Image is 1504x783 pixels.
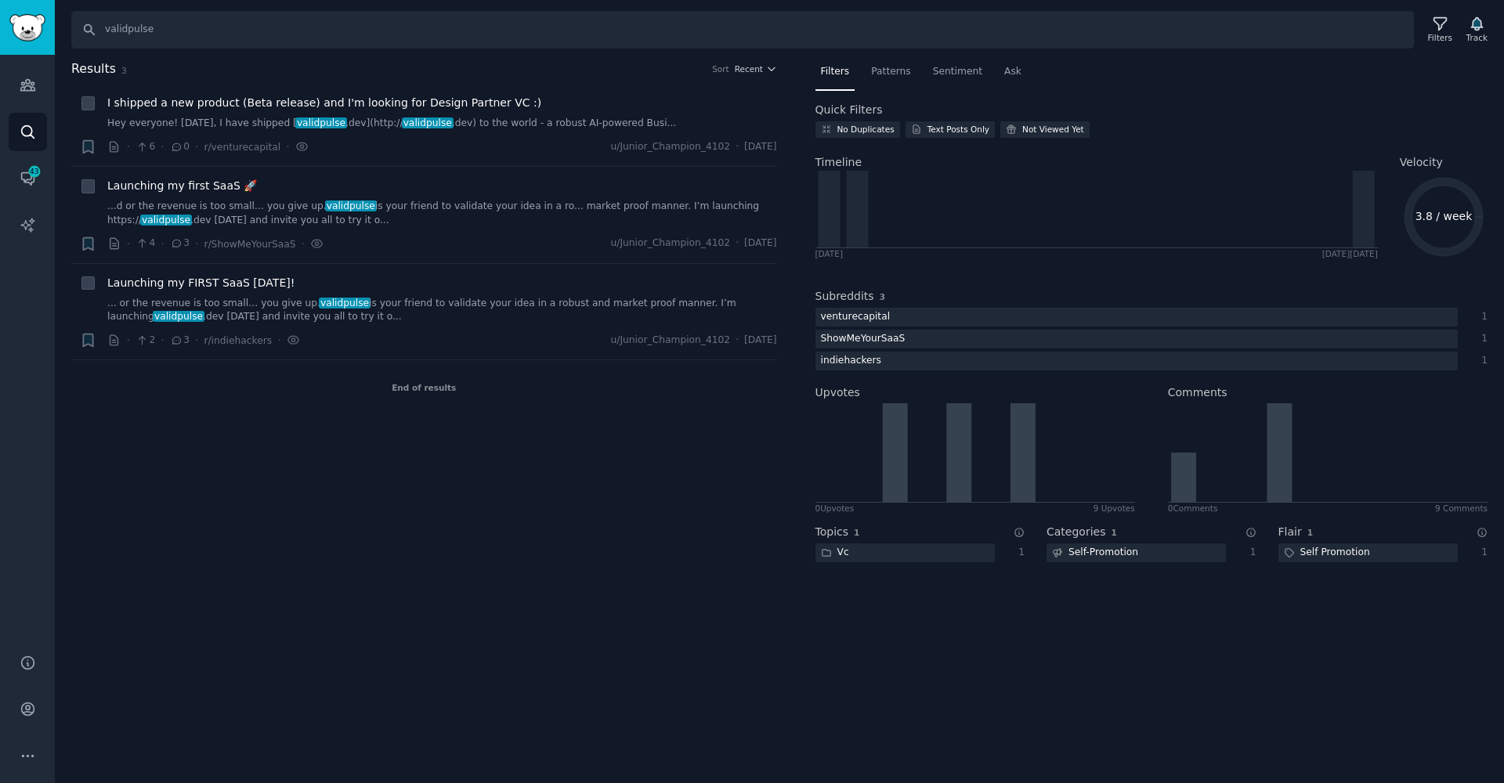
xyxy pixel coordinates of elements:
[195,332,198,348] span: ·
[153,311,204,322] span: validpulse
[815,154,862,171] span: Timeline
[1278,543,1376,563] div: Self Promotion
[71,60,116,79] span: Results
[127,139,130,155] span: ·
[204,142,280,153] span: r/venturecapital
[837,124,895,135] div: No Duplicates
[1011,546,1025,560] div: 1
[1474,310,1488,324] div: 1
[744,334,776,348] span: [DATE]
[161,236,164,252] span: ·
[107,117,777,131] a: Hey everyone! [DATE], I have shipped [validpulse.dev](http://validpulse.dev) to the world - a rob...
[611,236,731,251] span: u/Junior_Champion_4102
[161,332,164,348] span: ·
[815,248,844,259] div: [DATE]
[1168,384,1227,401] h2: Comments
[815,288,874,305] h2: Subreddits
[195,139,198,155] span: ·
[170,140,190,154] span: 0
[1094,503,1135,514] div: 9 Upvotes
[1466,32,1488,43] div: Track
[71,360,777,415] div: End of results
[815,352,888,371] div: indiehackers
[1307,528,1313,537] span: 1
[71,11,1414,49] input: Search Keyword
[107,297,777,324] a: ... or the revenue is too small… you give up.validpulseis your friend to validate your idea in a ...
[1047,543,1144,563] div: Self-Promotion
[1428,32,1452,43] div: Filters
[286,139,289,155] span: ·
[871,65,910,79] span: Patterns
[815,308,896,327] div: venturecapital
[302,236,305,252] span: ·
[815,524,849,540] h2: Topics
[1022,124,1084,135] div: Not Viewed Yet
[402,117,454,128] span: validpulse
[744,236,776,251] span: [DATE]
[1461,13,1493,46] button: Track
[161,139,164,155] span: ·
[170,334,190,348] span: 3
[880,292,885,301] span: 3
[1400,154,1443,171] span: Velocity
[927,124,989,135] div: Text Posts Only
[933,65,982,79] span: Sentiment
[107,275,295,291] a: Launching my FIRST SaaS [DATE]!
[127,236,130,252] span: ·
[27,166,42,177] span: 43
[277,332,280,348] span: ·
[815,102,883,118] h2: Quick Filters
[9,14,45,41] img: GummySearch logo
[854,528,859,537] span: 1
[736,236,739,251] span: ·
[815,330,911,349] div: ShowMeYourSaaS
[611,334,731,348] span: u/Junior_Champion_4102
[1278,524,1302,540] h2: Flair
[821,65,850,79] span: Filters
[140,215,192,226] span: validpulse
[107,178,257,194] a: Launching my first SaaS 🚀
[736,334,739,348] span: ·
[1004,65,1021,79] span: Ask
[107,200,777,227] a: ...d or the revenue is too small… you give up.validpulseis your friend to validate your idea in a...
[1047,524,1105,540] h2: Categories
[136,140,155,154] span: 6
[195,236,198,252] span: ·
[170,236,190,251] span: 3
[319,298,371,309] span: validpulse
[1435,503,1488,514] div: 9 Comments
[1111,528,1116,537] span: 1
[744,140,776,154] span: [DATE]
[815,503,855,514] div: 0 Upvote s
[815,543,855,563] div: Vc
[127,332,130,348] span: ·
[735,63,777,74] button: Recent
[325,200,377,211] span: validpulse
[204,335,272,346] span: r/indiehackers
[204,239,295,250] span: r/ShowMeYourSaaS
[295,117,347,128] span: validpulse
[1168,503,1218,514] div: 0 Comment s
[1474,546,1488,560] div: 1
[1242,546,1256,560] div: 1
[735,63,763,74] span: Recent
[1415,210,1473,222] text: 3.8 / week
[136,236,155,251] span: 4
[815,384,860,401] h2: Upvotes
[136,334,155,348] span: 2
[1322,248,1378,259] div: [DATE] [DATE]
[107,95,541,111] a: I shipped a new product (Beta release) and I'm looking for Design Partner VC :)
[1474,332,1488,346] div: 1
[712,63,729,74] div: Sort
[736,140,739,154] span: ·
[9,159,47,197] a: 43
[1474,354,1488,368] div: 1
[611,140,731,154] span: u/Junior_Champion_4102
[121,66,127,75] span: 3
